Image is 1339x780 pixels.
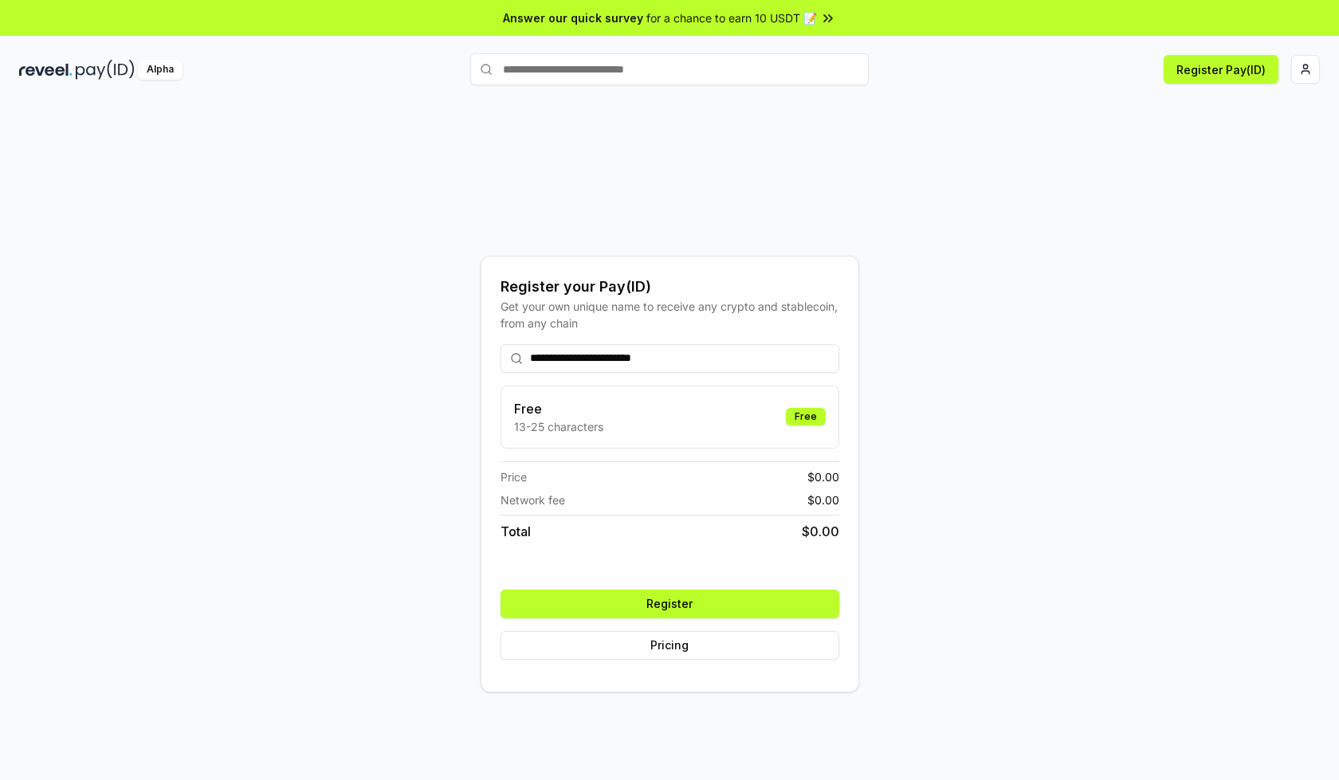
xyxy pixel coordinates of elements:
img: reveel_dark [19,60,73,80]
div: Get your own unique name to receive any crypto and stablecoin, from any chain [501,298,839,331]
button: Register Pay(ID) [1164,55,1278,84]
span: Answer our quick survey [503,10,643,26]
span: for a chance to earn 10 USDT 📝 [646,10,817,26]
h3: Free [514,399,603,418]
span: Price [501,468,527,485]
div: Alpha [138,60,183,80]
div: Register your Pay(ID) [501,276,839,298]
p: 13-25 characters [514,418,603,435]
button: Register [501,590,839,618]
button: Pricing [501,631,839,660]
span: Network fee [501,492,565,508]
span: $ 0.00 [807,492,839,508]
span: $ 0.00 [802,522,839,541]
span: Total [501,522,531,541]
span: $ 0.00 [807,468,839,485]
div: Free [786,408,826,425]
img: pay_id [76,60,135,80]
